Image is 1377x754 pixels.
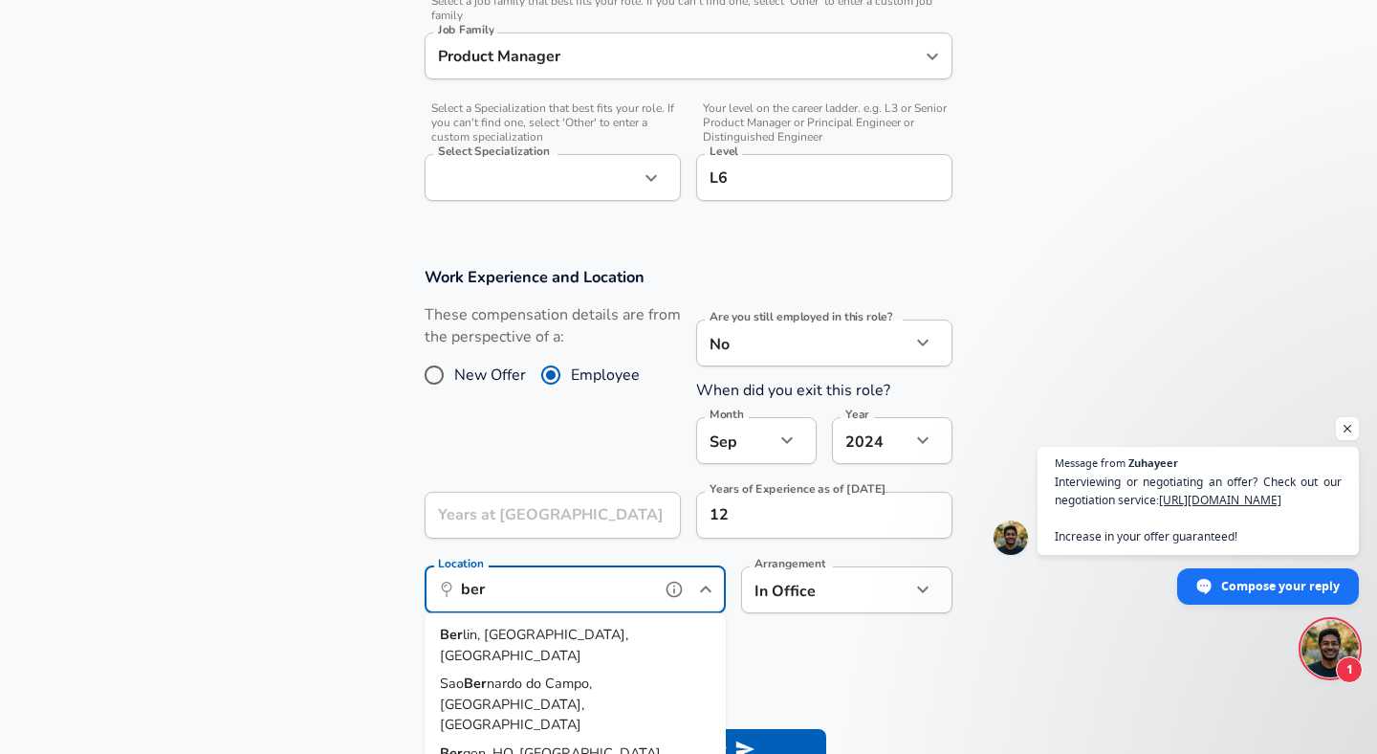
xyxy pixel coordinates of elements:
span: lin, [GEOGRAPHIC_DATA], [GEOGRAPHIC_DATA] [440,625,628,665]
label: Years of Experience as of [DATE] [710,483,886,495]
label: Level [710,145,738,157]
input: L3 [705,163,944,192]
span: Select a Specialization that best fits your role. If you can't find one, select 'Other' to enter ... [425,101,681,144]
span: Employee [571,364,640,387]
div: No [696,320,910,366]
input: 0 [425,492,639,539]
label: Arrangement [754,558,825,569]
span: Your level on the career ladder. e.g. L3 or Senior Product Manager or Principal Engineer or Disti... [696,101,952,144]
button: help [660,575,688,604]
strong: Ber [464,674,487,693]
span: 1 [1336,656,1363,683]
span: Message from [1055,457,1126,468]
label: Select Specialization [438,145,549,157]
label: Year [845,409,869,420]
label: These compensation details are from the perspective of a: [425,304,681,348]
label: Month [710,409,743,420]
div: In Office [741,566,882,613]
span: Compose your reply [1221,569,1340,603]
label: Location [438,558,483,569]
div: 2024 [832,417,910,464]
span: Interviewing or negotiating an offer? Check out our negotiation service: Increase in your offer g... [1055,473,1342,545]
label: When did you exit this role? [696,380,890,401]
span: Sao [440,674,464,693]
button: Close [692,576,719,603]
span: New Offer [454,364,526,387]
span: Zuhayeer [1128,457,1178,468]
div: Sep [696,417,775,464]
input: Software Engineer [433,41,915,71]
label: Are you still employed in this role? [710,311,892,322]
div: Open chat [1301,620,1359,677]
input: 7 [696,492,910,539]
label: Job Family [438,24,494,35]
span: nardo do Campo, [GEOGRAPHIC_DATA], [GEOGRAPHIC_DATA] [440,674,592,734]
strong: Ber [440,625,463,644]
h3: Work Experience and Location [425,266,952,288]
button: Open [919,43,946,70]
